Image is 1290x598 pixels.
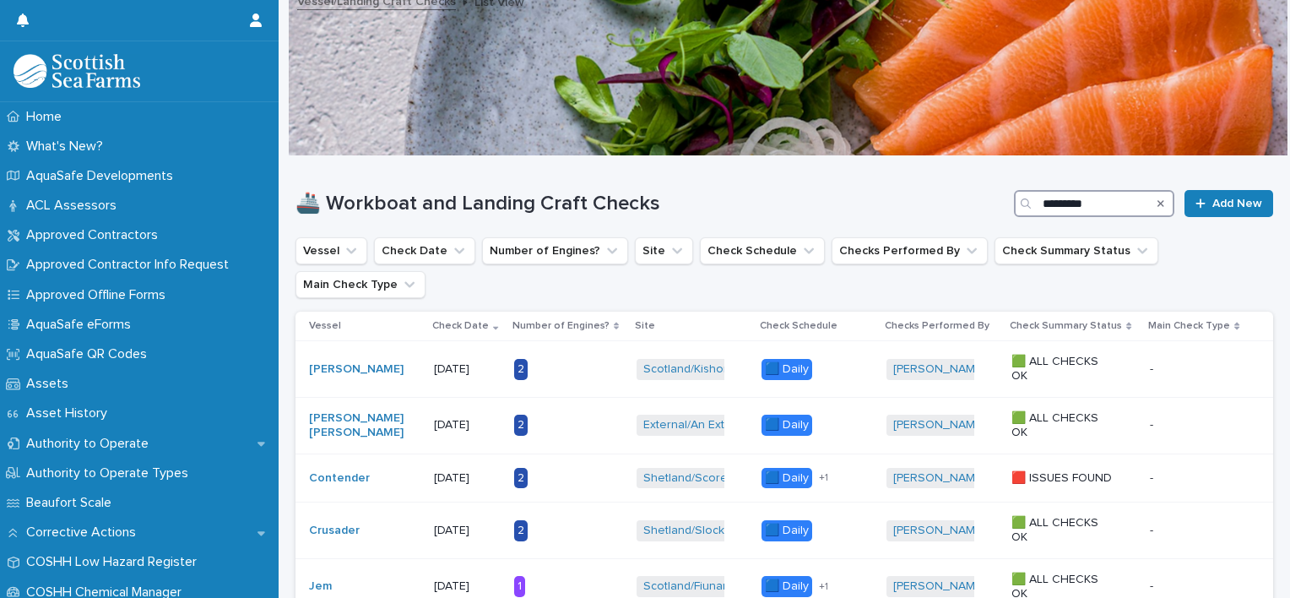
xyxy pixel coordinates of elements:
[700,237,825,264] button: Check Schedule
[19,436,162,452] p: Authority to Operate
[1011,471,1117,486] p: 🟥 ISSUES FOUND
[482,237,628,264] button: Number of Engines?
[1011,411,1117,440] p: 🟩 ALL CHECKS OK
[643,471,823,486] a: Shetland/Score [PERSON_NAME]
[309,579,332,594] a: Jem
[643,418,777,432] a: External/An External Site
[309,411,415,440] a: [PERSON_NAME] [PERSON_NAME]
[995,237,1158,264] button: Check Summary Status
[819,473,828,483] span: + 1
[19,109,75,125] p: Home
[760,317,837,335] p: Check Schedule
[295,454,1273,503] tr: Contender [DATE]2Shetland/Score [PERSON_NAME] 🟦 Daily+1[PERSON_NAME] 🟥 ISSUES FOUND--
[762,415,812,436] div: 🟦 Daily
[434,418,501,432] p: [DATE]
[1150,468,1157,486] p: -
[434,579,501,594] p: [DATE]
[19,376,82,392] p: Assets
[512,317,610,335] p: Number of Engines?
[14,54,140,88] img: bPIBxiqnSb2ggTQWdOVV
[1010,317,1122,335] p: Check Summary Status
[19,495,125,511] p: Beaufort Scale
[295,397,1273,454] tr: [PERSON_NAME] [PERSON_NAME] [DATE]2External/An External Site 🟦 Daily[PERSON_NAME] 🟩 ALL CHECKS OK--
[819,582,828,592] span: + 1
[295,503,1273,559] tr: Crusader [DATE]2Shetland/Slocka/[PERSON_NAME] 🟦 Daily[PERSON_NAME] 🟩 ALL CHECKS OK--
[309,317,341,335] p: Vessel
[432,317,489,335] p: Check Date
[1011,355,1117,383] p: 🟩 ALL CHECKS OK
[374,237,475,264] button: Check Date
[643,362,842,377] a: Scotland/Kishorn Shared Shorebase
[295,341,1273,398] tr: [PERSON_NAME] [DATE]2Scotland/Kishorn Shared Shorebase 🟦 Daily[PERSON_NAME] 🟩 ALL CHECKS OK--
[885,317,989,335] p: Checks Performed By
[893,524,985,538] a: [PERSON_NAME]
[19,168,187,184] p: AquaSafe Developments
[19,405,121,421] p: Asset History
[1148,317,1230,335] p: Main Check Type
[434,524,501,538] p: [DATE]
[1150,359,1157,377] p: -
[893,579,985,594] a: [PERSON_NAME]
[19,317,144,333] p: AquaSafe eForms
[635,317,655,335] p: Site
[635,237,693,264] button: Site
[643,579,733,594] a: Scotland/Fiunary
[19,525,149,541] p: Corrective Actions
[1150,415,1157,432] p: -
[19,139,117,155] p: What's New?
[19,465,202,481] p: Authority to Operate Types
[514,415,528,436] div: 2
[434,471,501,486] p: [DATE]
[762,520,812,541] div: 🟦 Daily
[19,257,242,273] p: Approved Contractor Info Request
[643,524,827,538] a: Shetland/Slocka/[PERSON_NAME]
[1014,190,1174,217] input: Search
[514,576,525,597] div: 1
[762,359,812,380] div: 🟦 Daily
[19,554,210,570] p: COSHH Low Hazard Register
[1184,190,1273,217] a: Add New
[19,346,160,362] p: AquaSafe QR Codes
[309,471,370,486] a: Contender
[19,227,171,243] p: Approved Contractors
[514,520,528,541] div: 2
[514,468,528,489] div: 2
[434,362,501,377] p: [DATE]
[309,524,360,538] a: Crusader
[762,576,812,597] div: 🟦 Daily
[1212,198,1262,209] span: Add New
[295,192,1007,216] h1: 🚢 Workboat and Landing Craft Checks
[295,237,367,264] button: Vessel
[309,362,404,377] a: [PERSON_NAME]
[762,468,812,489] div: 🟦 Daily
[514,359,528,380] div: 2
[893,418,985,432] a: [PERSON_NAME]
[19,198,130,214] p: ACL Assessors
[19,287,179,303] p: Approved Offline Forms
[1150,576,1157,594] p: -
[1150,520,1157,538] p: -
[893,471,985,486] a: [PERSON_NAME]
[893,362,985,377] a: [PERSON_NAME]
[295,271,425,298] button: Main Check Type
[1011,516,1117,545] p: 🟩 ALL CHECKS OK
[832,237,988,264] button: Checks Performed By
